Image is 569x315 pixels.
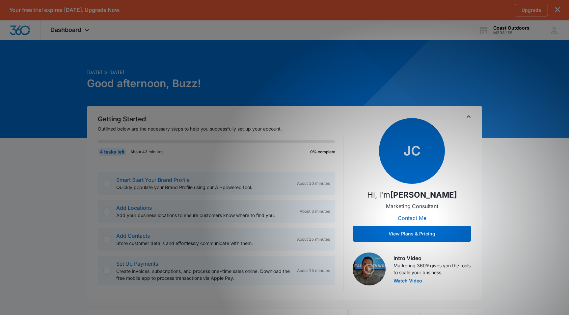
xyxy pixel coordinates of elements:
[87,76,348,91] h1: Good afternoon, Buzz!
[515,4,548,16] a: Upgrade
[116,232,150,239] a: Add Contacts
[555,7,560,13] button: dismiss this dialog
[493,31,529,35] div: account id
[7,65,10,70] span: ⊘
[393,254,471,262] h3: Intro Video
[9,7,121,13] p: Your free trial expires [DATE]. Upgrade Now.
[310,149,335,155] p: 0% complete
[98,125,343,132] p: Outlined below are the necessary steps to help you successfully set up your account.
[465,113,473,121] button: Toggle Collapse
[353,253,386,285] img: Intro Video
[391,210,433,226] button: Contact Me
[116,240,292,247] p: Store customer details and effortlessly communicate with them.
[393,262,471,276] p: Marketing 360® gives you the tools to scale your business.
[116,177,190,183] a: Smart Start Your Brand Profile
[393,279,422,283] button: Watch Video
[297,268,330,274] span: About 15 minutes
[300,208,330,214] span: About 3 minutes
[41,20,101,40] div: Dashboard
[116,260,158,267] a: Set Up Payments
[7,5,88,13] h3: Get your personalized plan
[116,205,152,211] a: Add Locations
[493,25,529,31] div: account name
[379,118,445,184] span: JC
[7,65,33,70] a: Hide these tips
[297,181,330,186] span: About 10 minutes
[390,190,457,200] strong: [PERSON_NAME]
[130,149,163,155] p: About 43 minutes
[353,226,471,242] button: View Plans & Pricing
[7,17,88,61] p: Contact your Marketing Consultant to get your personalized marketing plan for your unique busines...
[116,268,292,281] p: Create invoices, subscriptions, and process one-time sales online. Download the free mobile app t...
[50,26,81,33] span: Dashboard
[116,212,294,219] p: Add your business locations to ensure customers know where to find you.
[98,148,126,156] div: 4 tasks left
[297,236,330,242] span: About 15 minutes
[386,202,438,210] p: Marketing Consultant
[116,184,292,191] p: Quickly populate your Brand Profile using our AI-powered tool.
[367,189,457,201] p: Hi, I'm
[98,114,343,124] h2: Getting Started
[87,69,348,76] p: [DATE] is [DATE]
